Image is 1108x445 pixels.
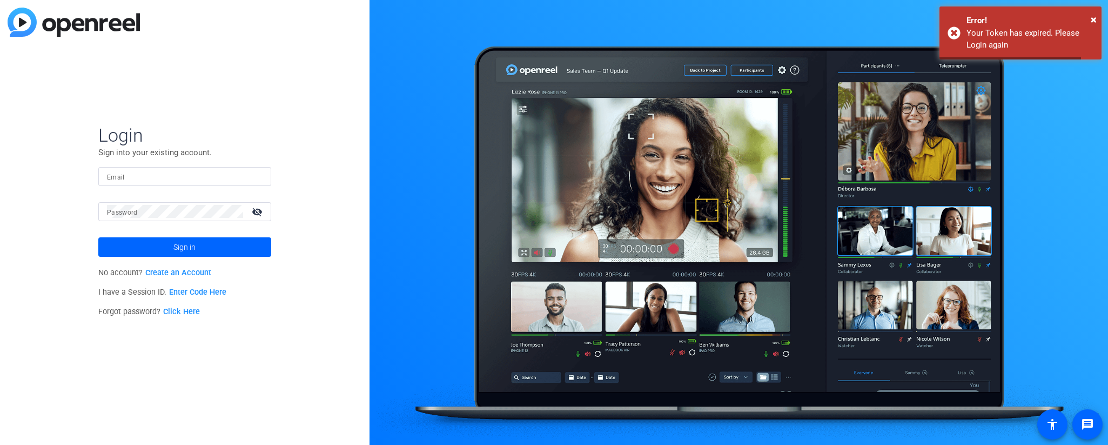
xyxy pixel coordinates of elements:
[107,209,138,216] mat-label: Password
[107,170,263,183] input: Enter Email Address
[1091,13,1097,26] span: ×
[98,124,271,147] span: Login
[98,237,271,257] button: Sign in
[98,288,226,297] span: I have a Session ID.
[8,8,140,37] img: blue-gradient.svg
[145,268,211,277] a: Create an Account
[98,268,211,277] span: No account?
[173,234,196,261] span: Sign in
[107,174,125,181] mat-label: Email
[163,307,200,316] a: Click Here
[966,27,1093,51] div: Your Token has expired. Please Login again
[1091,11,1097,28] button: Close
[169,288,226,297] a: Enter Code Here
[98,147,271,158] p: Sign into your existing account.
[245,204,271,220] mat-icon: visibility_off
[966,15,1093,27] div: Error!
[98,307,200,316] span: Forgot password?
[1046,418,1059,431] mat-icon: accessibility
[1081,418,1094,431] mat-icon: message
